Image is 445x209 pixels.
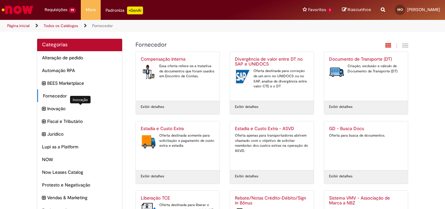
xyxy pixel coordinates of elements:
[329,126,403,131] h2: GD - Busca Docs
[329,104,352,110] a: Exibir detalhes
[42,194,46,202] i: expandir categoria Vendas & Marketing
[141,64,156,80] img: Compensação Interna
[136,42,338,48] h1: {"description":null,"title":"Fornecedor"} Categoria
[42,182,117,188] span: Protesto e Negativação
[42,143,117,150] span: Lupi as a Platform
[141,133,215,148] div: Oferta destinada somente para solicitação e pagamento de custo extra e estadia
[37,115,122,128] div: expandir categoria Fiscal e Tributário Fiscal e Tributário
[47,194,117,201] span: Vendas & Marketing
[37,153,122,166] div: NOW
[235,57,309,67] h2: Divergência de valor entre DT no SAP e UNIDOCS
[37,64,122,77] div: Automação RPA
[235,196,309,206] h2: Rebate/Notas Crédito-Débito/Sign in Bônus
[230,52,314,101] a: Divergência de valor entre DT no SAP e UNIDOCS Divergência de valor entre DT no SAP e UNIDOCS Ofe...
[385,42,391,49] i: Exibição em cartão
[47,80,117,86] span: BEES Marketplace
[342,7,371,13] a: Rascunhos
[235,174,258,179] a: Exibir detalhes
[37,102,122,115] div: expandir categoria Inovação Inovação
[329,196,403,206] h2: Sistema VMV - Associação de Marca a NBZ
[136,52,220,101] a: Compensação Interna Compensação Interna Essa oferta refere-se a tratativa de documentos que foram...
[141,126,215,131] h2: Estadia e Custo Extra
[141,174,164,179] a: Exibir detalhes
[47,131,117,137] span: Jurídico
[348,7,371,13] span: Rascunhos
[70,96,91,103] div: Inovação
[235,133,309,154] div: Oferta apenas para transportadores abrirem chamado com o objetivo de solicitar reembolso dos cust...
[37,127,122,141] div: expandir categoria Jurídico Jurídico
[136,121,220,170] a: Estadia e Custo Extra Estadia e Custo Extra Oferta destinada somente para solicitação e pagamento...
[235,126,309,131] h2: Estadia e Custo Extra - ASVD
[37,51,122,64] div: Alteração de pedido
[42,169,117,175] span: Now Leases Catalog
[327,7,332,13] span: 1
[37,140,122,153] div: Lupi as a Platform
[329,64,403,74] div: Criação, exclusão e cálculo de Documento de Transporte (DT)
[37,166,122,179] div: Now Leases Catalog
[44,23,78,28] a: Todos os Catálogos
[324,52,408,101] a: Documento de Transporte (DT) Documento de Transporte (DT) Criação, exclusão e cálculo de Document...
[69,7,76,13] span: 99
[235,68,309,89] div: Oferta destinada para correção de um erro no UNIDOCS ou no SAP, analise de divergência entre valo...
[42,105,46,112] i: expandir categoria Inovação
[329,133,403,138] div: Oferta para busca de documentos.
[7,23,30,28] a: Página inicial
[42,54,117,61] span: Alteração de pedido
[42,80,46,87] i: expandir categoria BEES Marketplace
[329,64,344,80] img: Documento de Transporte (DT)
[5,20,292,32] ul: Trilhas de página
[47,105,117,112] span: Inovação
[43,93,117,99] span: Fornecedor
[324,121,408,170] a: GD - Busca Docs Oferta para busca de documentos.
[106,7,143,14] div: Padroniza
[45,7,67,13] span: Requisições
[141,196,215,201] h2: Liberação TCE
[47,118,117,125] span: Fiscal e Tributário
[42,42,117,48] h2: Categorias
[86,7,96,13] span: More
[42,118,46,125] i: expandir categoria Fiscal e Tributário
[308,7,326,13] span: Favoritos
[329,174,352,179] a: Exibir detalhes
[235,68,250,85] img: Divergência de valor entre DT no SAP e UNIDOCS
[42,67,117,74] span: Automação RPA
[402,42,408,49] i: Exibição de grade
[235,104,258,110] a: Exibir detalhes
[230,121,314,170] a: Estadia e Custo Extra - ASVD Oferta apenas para transportadores abrirem chamado com o objetivo de...
[407,7,440,12] span: [PERSON_NAME]
[141,64,215,79] div: Essa oferta refere-se a tratativa de documentos que foram usados em Encontro de Contas.
[141,133,156,149] img: Estadia e Custo Extra
[1,3,34,16] img: ServiceNow
[141,57,215,62] h2: Compensação Interna
[127,7,143,14] p: +GenAi
[141,104,164,110] a: Exibir detalhes
[92,23,113,28] a: Fornecedor
[397,7,403,12] span: MO
[37,77,122,90] div: expandir categoria BEES Marketplace BEES Marketplace
[42,156,117,163] span: NOW
[42,131,46,138] i: expandir categoria Jurídico
[37,178,122,191] div: Protesto e Negativação
[396,42,397,50] span: |
[37,191,122,204] div: expandir categoria Vendas & Marketing Vendas & Marketing
[329,57,403,62] h2: Documento de Transporte (DT)
[37,89,122,102] div: Fornecedor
